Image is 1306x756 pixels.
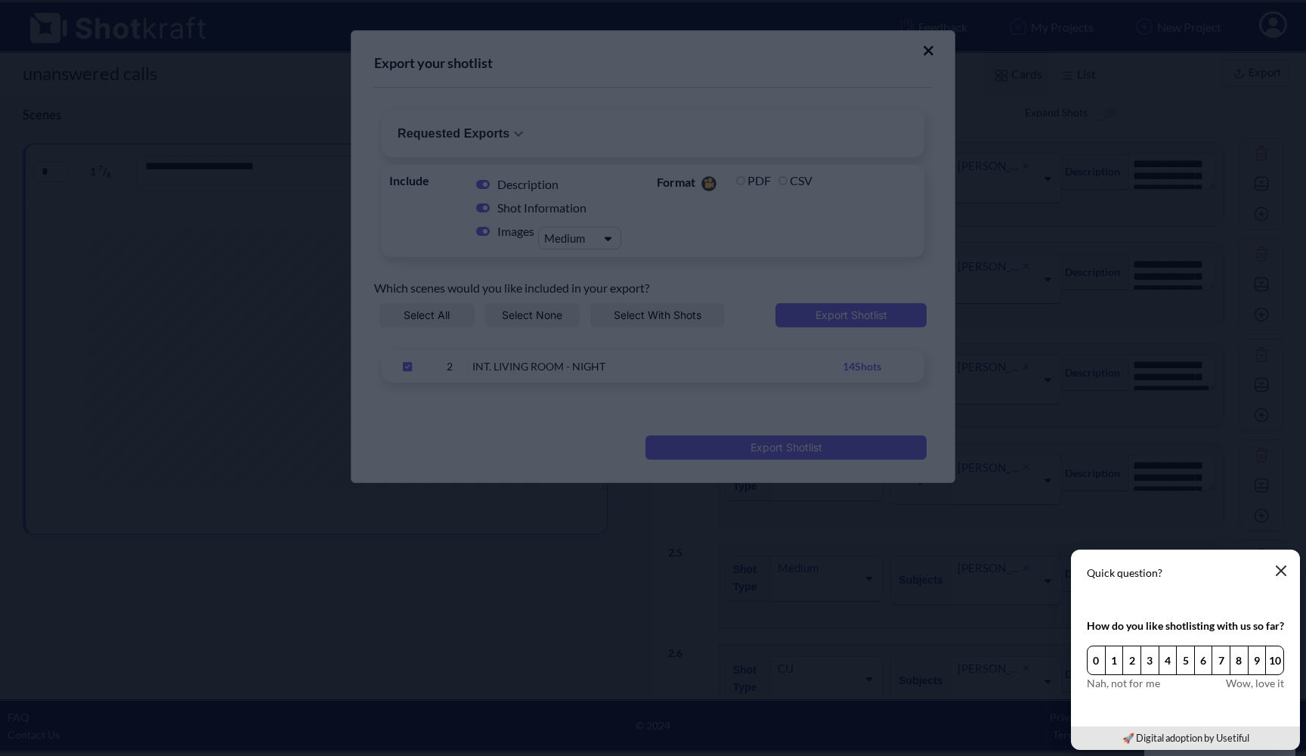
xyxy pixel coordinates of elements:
button: 0 [1087,646,1106,675]
span: Wow, love it [1226,675,1284,691]
a: 🚀 Digital adoption by Usetiful [1122,732,1249,744]
p: Quick question? [1087,565,1284,581]
button: 2 [1122,646,1141,675]
button: 9 [1248,646,1267,675]
button: 1 [1105,646,1124,675]
button: 8 [1230,646,1249,675]
button: 6 [1194,646,1213,675]
div: Online [11,13,140,24]
button: 5 [1176,646,1195,675]
button: 7 [1212,646,1230,675]
span: Nah, not for me [1087,675,1160,691]
button: 10 [1265,646,1284,675]
button: 3 [1140,646,1159,675]
button: 4 [1159,646,1178,675]
div: How do you like shotlisting with us so far? [1087,618,1284,634]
